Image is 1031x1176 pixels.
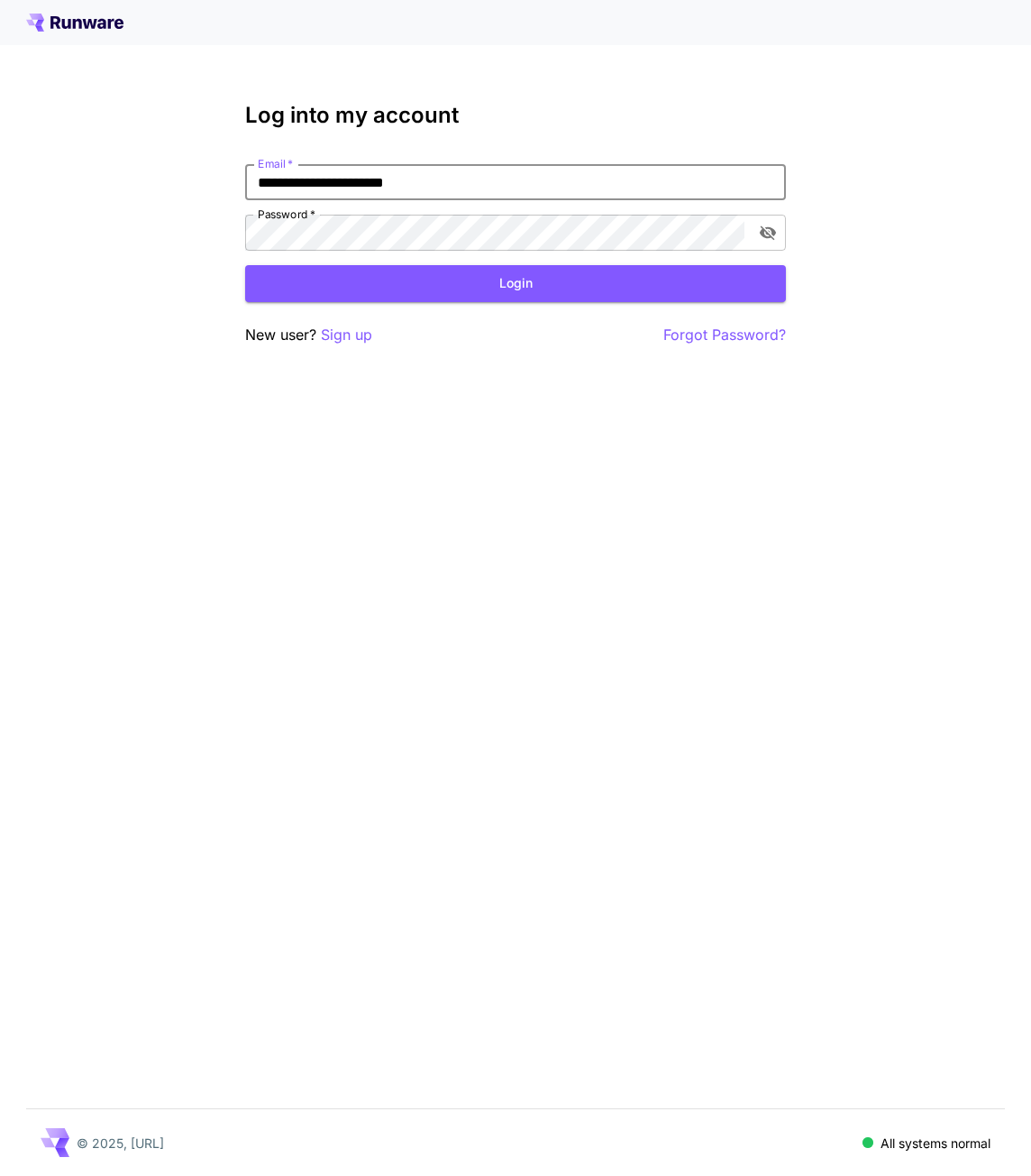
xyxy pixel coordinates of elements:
p: New user? [245,324,372,346]
button: Login [245,265,786,302]
button: toggle password visibility [752,216,784,249]
button: Forgot Password? [663,324,786,346]
label: Password [258,207,315,222]
p: All systems normal [880,1134,990,1153]
p: © 2025, [URL] [77,1134,164,1153]
button: Sign up [321,324,372,346]
label: Email [258,156,293,171]
h3: Log into my account [245,103,786,128]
